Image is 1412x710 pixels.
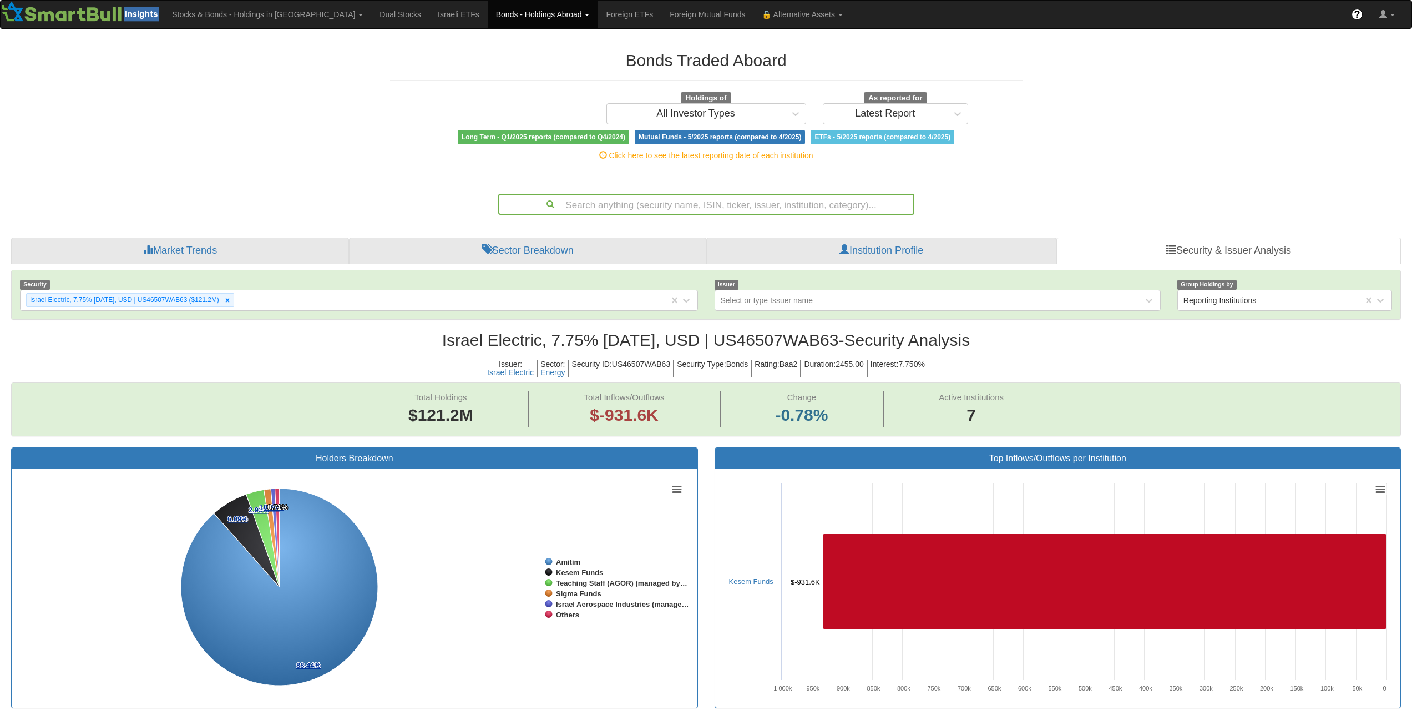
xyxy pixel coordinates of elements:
a: Security & Issuer Analysis [1056,238,1401,264]
text: 0 [1383,685,1386,692]
span: -0.78% [775,404,828,427]
text: -750k [925,685,940,692]
a: Israeli ETFs [429,1,488,28]
a: Foreign Mutual Funds [661,1,753,28]
h3: Holders Breakdown [20,454,689,464]
a: Market Trends [11,238,349,264]
tspan: Sigma Funds [556,590,601,598]
div: Israel Electric, 7.75% [DATE], USD | US46507WAB63 ($121.2M) [27,294,221,306]
div: All Investor Types [656,108,735,119]
a: Dual Stocks [371,1,429,28]
text: -800k [895,685,910,692]
tspan: Teaching Staff (AGOR) (managed by… [556,579,687,587]
span: $-931.6K [590,406,658,424]
tspan: 1.13% [259,503,280,512]
text: -250k [1227,685,1243,692]
tspan: 6.09% [227,515,248,523]
a: 🔒 Alternative Assets [753,1,851,28]
span: Security [20,280,50,289]
div: Reporting Institutions [1183,295,1257,306]
tspan: Israel Aerospace Industries (manage… [556,600,689,608]
div: Select or type Issuer name [721,295,813,306]
span: As reported for [864,92,927,104]
tspan: 0.71% [267,503,288,511]
h5: Security ID : US46507WAB63 [569,360,674,377]
span: Mutual Funds - 5/2025 reports (compared to 4/2025) [635,130,805,144]
h2: Israel Electric, 7.75% [DATE], USD | US46507WAB63 - Security Analysis [11,331,1401,349]
span: 7 [939,404,1004,427]
span: Long Term - Q1/2025 reports (compared to Q4/2024) [458,130,629,144]
button: Israel Electric [487,369,534,377]
span: ? [1354,9,1360,20]
a: Institution Profile [706,238,1056,264]
text: -850k [864,685,880,692]
a: Foreign ETFs [598,1,661,28]
tspan: $-931.6K [791,578,820,586]
span: Group Holdings by [1177,280,1237,289]
text: -400k [1137,685,1152,692]
text: -350k [1167,685,1182,692]
tspan: Others [556,611,579,619]
span: Total Inflows/Outflows [584,392,665,402]
span: Change [787,392,817,402]
h5: Interest : 7.750% [868,360,928,377]
span: Holdings of [681,92,731,104]
text: -450k [1106,685,1122,692]
text: -50k [1350,685,1362,692]
span: Active Institutions [939,392,1004,402]
text: -100k [1318,685,1334,692]
h5: Security Type : Bonds [674,360,752,377]
tspan: 88.44% [296,661,321,669]
span: ETFs - 5/2025 reports (compared to 4/2025) [811,130,954,144]
tspan: -1 000k [771,685,792,692]
h5: Rating : Baa2 [752,360,801,377]
a: Sector Breakdown [349,238,706,264]
div: Click here to see the latest reporting date of each institution [382,150,1031,161]
div: Search anything (security name, ISIN, ticker, issuer, institution, category)... [499,195,913,214]
text: -900k [834,685,850,692]
h5: Sector : [538,360,569,377]
h5: Issuer : [484,360,538,377]
a: Bonds - Holdings Abroad [488,1,598,28]
tspan: 2.96% [249,506,269,514]
text: -550k [1046,685,1061,692]
tspan: Kesem Funds [556,568,603,577]
div: Latest Report [855,108,915,119]
text: -150k [1288,685,1303,692]
tspan: Amitim [556,558,580,566]
text: -700k [955,685,971,692]
text: -500k [1076,685,1092,692]
button: Energy [540,369,565,377]
a: Kesem Funds [729,577,773,586]
a: ? [1343,1,1371,28]
h3: Top Inflows/Outflows per Institution [723,454,1393,464]
img: Smartbull [1,1,164,23]
text: -650k [985,685,1001,692]
h5: Duration : 2455.00 [801,360,867,377]
h2: Bonds Traded Aboard [390,51,1023,69]
a: Stocks & Bonds - Holdings in [GEOGRAPHIC_DATA] [164,1,371,28]
span: Issuer [715,280,739,289]
text: -950k [804,685,819,692]
text: -600k [1016,685,1031,692]
span: Total Holdings [414,392,467,402]
tspan: 0.66% [264,503,284,511]
text: -300k [1197,685,1213,692]
span: $121.2M [408,406,473,424]
text: -200k [1258,685,1273,692]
